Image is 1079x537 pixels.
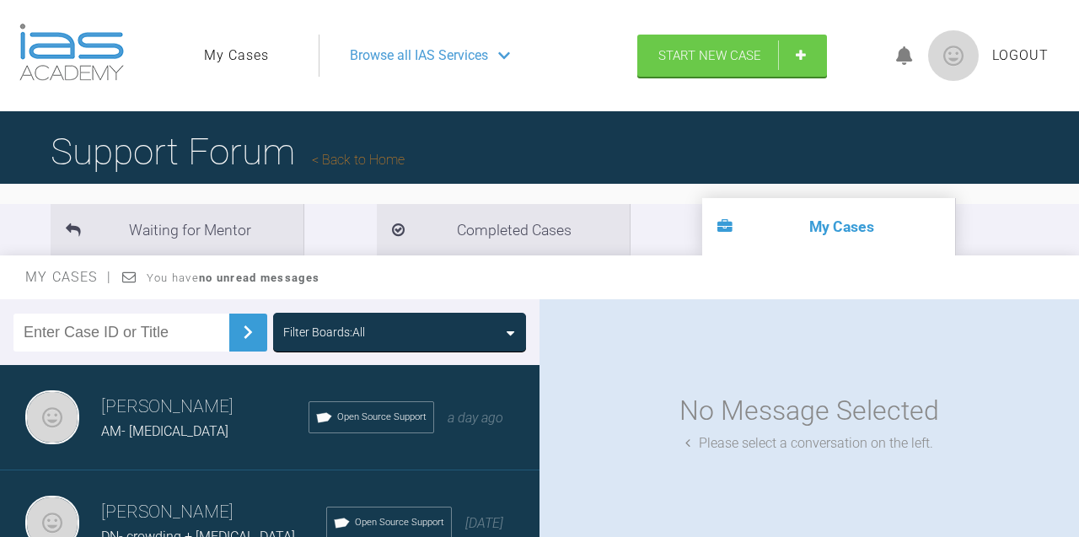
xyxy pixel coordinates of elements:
[19,24,124,81] img: logo-light.3e3ef733.png
[448,410,503,426] span: a day ago
[204,45,269,67] a: My Cases
[51,122,405,181] h1: Support Forum
[13,314,229,352] input: Enter Case ID or Title
[465,515,503,531] span: [DATE]
[658,48,761,63] span: Start New Case
[637,35,827,77] a: Start New Case
[337,410,427,425] span: Open Source Support
[928,30,979,81] img: profile.png
[702,198,955,255] li: My Cases
[101,393,309,422] h3: [PERSON_NAME]
[51,204,303,255] li: Waiting for Mentor
[101,498,326,527] h3: [PERSON_NAME]
[147,271,319,284] span: You have
[355,515,444,530] span: Open Source Support
[283,323,365,341] div: Filter Boards: All
[101,423,228,439] span: AM- [MEDICAL_DATA]
[312,152,405,168] a: Back to Home
[377,204,630,255] li: Completed Cases
[199,271,319,284] strong: no unread messages
[25,390,79,444] img: Marah Ziad
[350,45,488,67] span: Browse all IAS Services
[992,45,1049,67] a: Logout
[679,389,939,432] div: No Message Selected
[685,432,933,454] div: Please select a conversation on the left.
[25,269,112,285] span: My Cases
[234,319,261,346] img: chevronRight.28bd32b0.svg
